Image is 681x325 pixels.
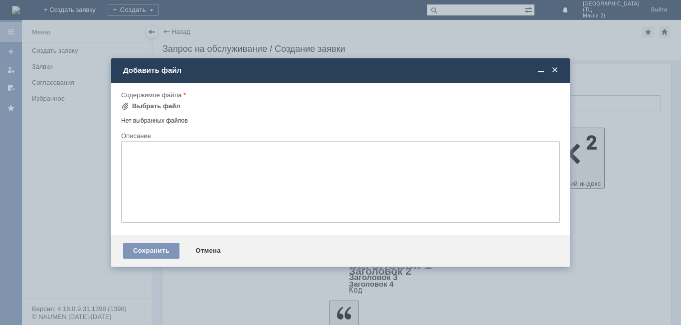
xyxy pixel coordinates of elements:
div: Нет выбранных файлов [121,113,560,125]
div: Содержимое файла [121,92,558,98]
span: Закрыть [550,66,560,75]
div: Описание [121,133,558,139]
div: Выбрать файл [132,102,180,110]
div: Добрый вечер, удалите пожалуйста отложенные чеки, спасибо [4,4,146,20]
div: Добавить файл [123,66,560,75]
span: Свернуть (Ctrl + M) [536,66,546,75]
